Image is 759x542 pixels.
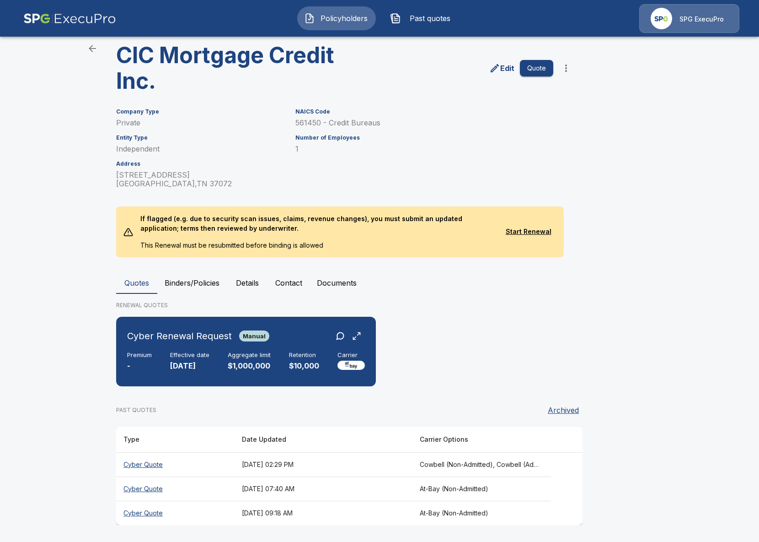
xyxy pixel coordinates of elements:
[390,13,401,24] img: Past quotes Icon
[235,477,412,501] th: [DATE] 07:40 AM
[297,6,376,30] button: Policyholders IconPolicyholders
[116,145,284,153] p: Independent
[412,501,551,525] th: At-Bay (Non-Admitted)
[235,427,412,453] th: Date Updated
[412,427,551,453] th: Carrier Options
[116,452,235,477] th: Cyber Quote
[127,329,232,343] h6: Cyber Renewal Request
[116,501,235,525] th: Cyber Quote
[116,272,643,294] div: policyholder tabs
[23,4,116,33] img: AA Logo
[227,272,268,294] button: Details
[116,477,235,501] th: Cyber Quote
[228,361,271,371] p: $1,000,000
[295,145,553,153] p: 1
[295,108,553,115] h6: NAICS Code
[520,60,553,77] button: Quote
[268,272,310,294] button: Contact
[651,8,672,29] img: Agency Icon
[289,361,319,371] p: $10,000
[83,39,102,58] a: back
[116,119,284,127] p: Private
[310,272,364,294] button: Documents
[500,63,514,74] p: Edit
[679,15,724,24] p: SPG ExecuPro
[405,13,455,24] span: Past quotes
[383,6,462,30] button: Past quotes IconPast quotes
[157,272,227,294] button: Binders/Policies
[295,119,553,127] p: 561450 - Credit Bureaus
[116,406,156,414] p: PAST QUOTES
[412,452,551,477] th: Cowbell (Non-Admitted), Cowbell (Admitted), Corvus Cyber (Non-Admitted), Tokio Marine TMHCC (Non-...
[116,427,235,453] th: Type
[127,352,152,359] h6: Premium
[639,4,739,33] a: Agency IconSPG ExecuPro
[500,223,556,240] button: Start Renewal
[412,477,551,501] th: At-Bay (Non-Admitted)
[116,301,643,309] p: RENEWAL QUOTES
[337,352,365,359] h6: Carrier
[170,352,209,359] h6: Effective date
[116,135,284,141] h6: Entity Type
[116,272,157,294] button: Quotes
[116,427,583,525] table: responsive table
[170,361,209,371] p: [DATE]
[235,501,412,525] th: [DATE] 09:18 AM
[487,61,516,76] a: edit
[133,206,500,240] p: If flagged (e.g. due to security scan issues, claims, revenue changes), you must submit an update...
[239,332,269,340] span: Manual
[116,43,342,94] h3: CIC Mortgage Credit Inc.
[127,361,152,371] p: -
[544,401,583,419] button: Archived
[116,161,284,167] h6: Address
[133,240,500,257] p: This Renewal must be resubmitted before binding is allowed
[295,135,553,141] h6: Number of Employees
[289,352,319,359] h6: Retention
[235,452,412,477] th: [DATE] 02:29 PM
[116,108,284,115] h6: Company Type
[337,361,365,370] img: Carrier
[304,13,315,24] img: Policyholders Icon
[228,352,271,359] h6: Aggregate limit
[557,59,575,77] button: more
[319,13,369,24] span: Policyholders
[116,171,284,188] p: [STREET_ADDRESS] [GEOGRAPHIC_DATA] , TN 37072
